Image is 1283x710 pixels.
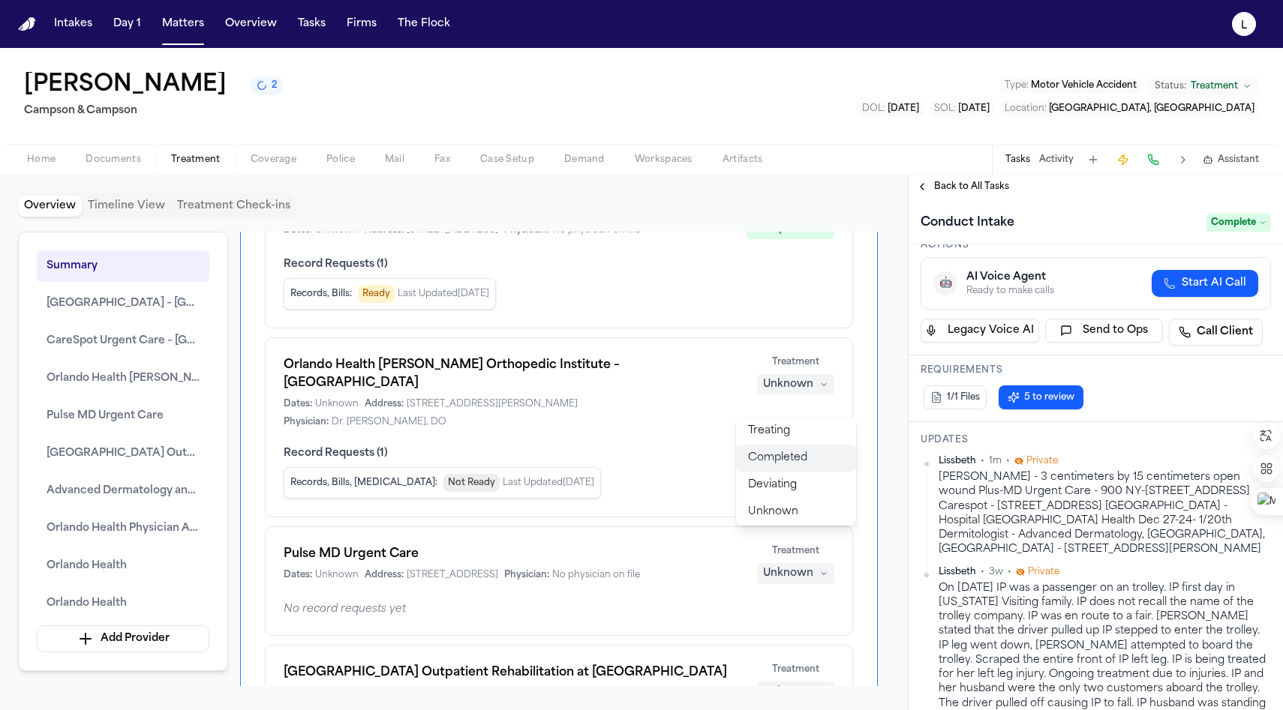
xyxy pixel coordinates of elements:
span: Completed [748,451,807,466]
span: Treating [748,424,790,439]
span: Deviating [748,478,797,493]
div: Unknown [736,418,856,526]
button: Unknown [736,499,856,526]
button: Treating [736,418,856,445]
span: Unknown [748,505,798,520]
button: Completed [736,445,856,472]
div: Unknown [763,377,813,392]
button: Deviating [736,472,856,499]
button: Unknown [757,374,834,395]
